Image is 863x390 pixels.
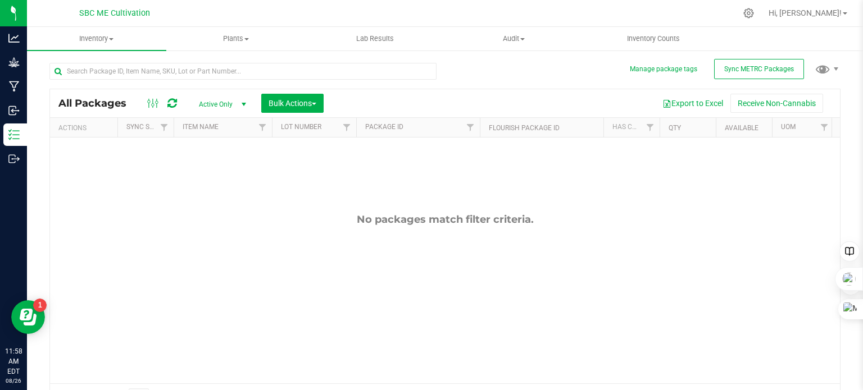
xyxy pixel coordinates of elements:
[5,346,22,377] p: 11:58 AM EDT
[365,123,403,131] a: Package ID
[815,118,834,137] a: Filter
[338,118,356,137] a: Filter
[444,27,584,51] a: Audit
[58,124,113,132] div: Actions
[8,81,20,92] inline-svg: Manufacturing
[724,65,794,73] span: Sync METRC Packages
[725,124,758,132] a: Available
[8,33,20,44] inline-svg: Analytics
[603,118,660,137] th: Has COA
[584,27,723,51] a: Inventory Counts
[730,94,823,113] button: Receive Non-Cannabis
[261,94,324,113] button: Bulk Actions
[461,118,480,137] a: Filter
[8,153,20,164] inline-svg: Outbound
[49,63,437,80] input: Search Package ID, Item Name, SKU, Lot or Part Number...
[669,124,681,132] a: Qty
[126,123,170,131] a: Sync Status
[781,123,796,131] a: UOM
[183,123,219,131] a: Item Name
[33,299,47,312] iframe: Resource center unread badge
[769,8,842,17] span: Hi, [PERSON_NAME]!
[612,34,695,44] span: Inventory Counts
[269,99,316,108] span: Bulk Actions
[655,94,730,113] button: Export to Excel
[445,34,583,44] span: Audit
[27,27,166,51] a: Inventory
[27,34,166,44] span: Inventory
[58,97,138,109] span: All Packages
[742,8,756,19] div: Manage settings
[8,129,20,140] inline-svg: Inventory
[155,118,174,137] a: Filter
[281,123,321,131] a: Lot Number
[50,213,840,226] div: No packages match filter criteria.
[341,34,409,44] span: Lab Results
[8,57,20,68] inline-svg: Grow
[641,118,660,137] a: Filter
[5,377,22,385] p: 08/26
[166,27,306,51] a: Plants
[714,59,804,79] button: Sync METRC Packages
[489,124,560,132] a: Flourish Package ID
[79,8,150,18] span: SBC ME Cultivation
[253,118,272,137] a: Filter
[305,27,444,51] a: Lab Results
[630,65,697,74] button: Manage package tags
[8,105,20,116] inline-svg: Inbound
[11,300,45,334] iframe: Resource center
[167,34,305,44] span: Plants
